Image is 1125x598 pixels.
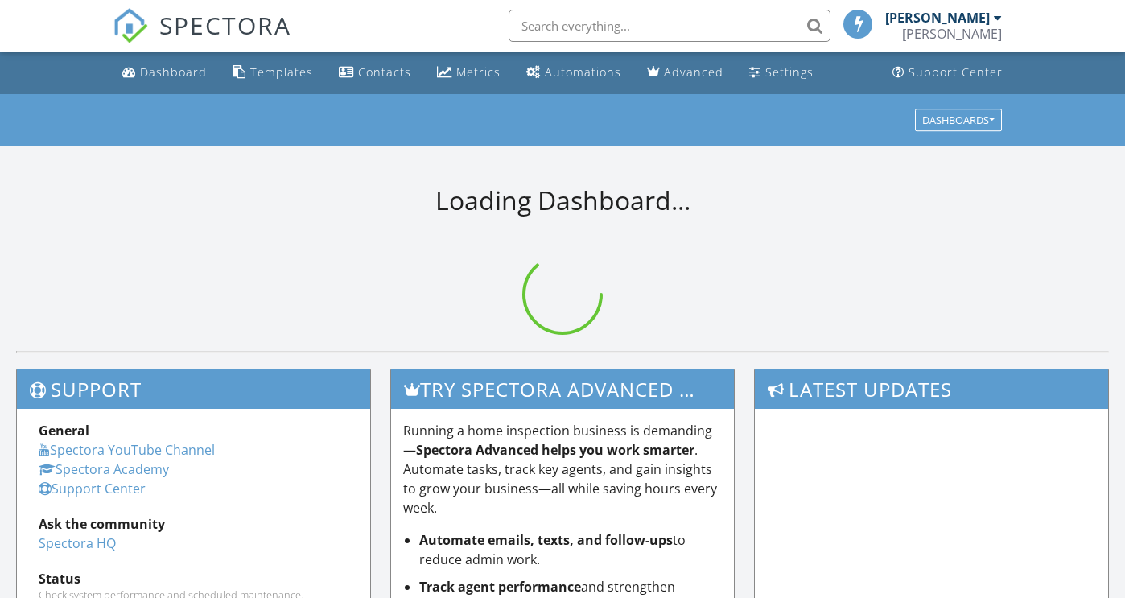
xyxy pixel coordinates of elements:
div: Support Center [909,64,1003,80]
img: The Best Home Inspection Software - Spectora [113,8,148,43]
strong: Automate emails, texts, and follow-ups [419,531,673,549]
a: Automations (Basic) [520,58,628,88]
a: SPECTORA [113,22,291,56]
div: Dashboard [140,64,207,80]
div: Advanced [664,64,723,80]
p: Running a home inspection business is demanding— . Automate tasks, track key agents, and gain ins... [403,421,723,518]
a: Metrics [431,58,507,88]
button: Dashboards [915,109,1002,131]
input: Search everything... [509,10,830,42]
li: to reduce admin work. [419,530,723,569]
h3: Support [17,369,370,409]
div: Contacts [358,64,411,80]
h3: Try spectora advanced [DATE] [391,369,735,409]
div: Barrett Richard [902,26,1002,42]
div: Metrics [456,64,501,80]
div: Ask the community [39,514,348,534]
div: Settings [765,64,814,80]
a: Templates [226,58,319,88]
a: Support Center [886,58,1009,88]
h3: Latest Updates [755,369,1108,409]
strong: Spectora Advanced helps you work smarter [416,441,694,459]
a: Settings [743,58,820,88]
strong: General [39,422,89,439]
div: Automations [545,64,621,80]
strong: Track agent performance [419,578,581,596]
a: Advanced [641,58,730,88]
a: Spectora YouTube Channel [39,441,215,459]
a: Spectora Academy [39,460,169,478]
a: Dashboard [116,58,213,88]
span: SPECTORA [159,8,291,42]
a: Contacts [332,58,418,88]
a: Spectora HQ [39,534,116,552]
div: Status [39,569,348,588]
div: Dashboards [922,114,995,126]
div: [PERSON_NAME] [885,10,990,26]
div: Templates [250,64,313,80]
a: Support Center [39,480,146,497]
